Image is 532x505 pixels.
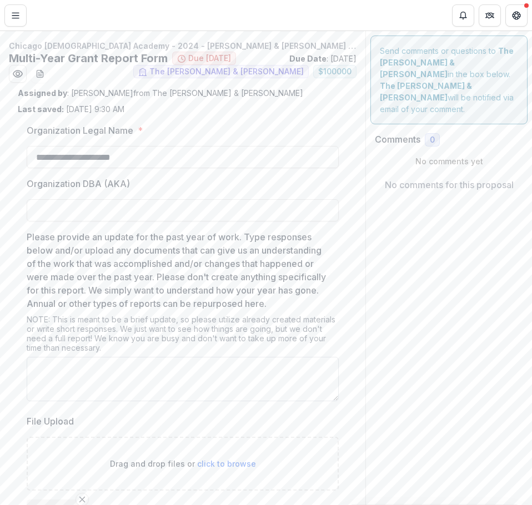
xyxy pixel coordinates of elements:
p: File Upload [27,415,74,428]
span: $ 100000 [318,67,352,77]
p: Chicago [DEMOGRAPHIC_DATA] Academy - 2024 - [PERSON_NAME] & [PERSON_NAME] Foundation - Returning ... [9,40,357,52]
p: [DATE] 9:30 AM [18,103,124,115]
strong: The [PERSON_NAME] & [PERSON_NAME] [380,81,472,102]
span: The [PERSON_NAME] & [PERSON_NAME] [149,67,304,77]
strong: Due Date [289,54,327,63]
p: No comments yet [375,155,523,167]
h2: Comments [375,134,420,145]
div: NOTE: This is meant to be a brief update, so please utilize already created materials or write sh... [27,315,339,357]
strong: The [PERSON_NAME] & [PERSON_NAME] [380,46,514,79]
button: Notifications [452,4,474,27]
strong: Last saved: [18,104,64,114]
p: : [PERSON_NAME] from The [PERSON_NAME] & [PERSON_NAME] [18,87,348,99]
span: Due [DATE] [188,54,231,63]
button: Preview 8b8e87aa-3bb8-4cdf-8912-a9c806422e53.pdf [9,65,27,83]
span: 0 [430,135,435,145]
button: download-word-button [31,65,49,83]
p: Please provide an update for the past year of work. Type responses below and/or upload any docume... [27,230,332,310]
button: Partners [479,4,501,27]
button: Toggle Menu [4,4,27,27]
p: Organization DBA (AKA) [27,177,130,190]
strong: Assigned by [18,88,67,98]
p: Organization Legal Name [27,124,133,137]
button: Get Help [505,4,528,27]
h2: Multi-Year Grant Report Form [9,52,168,65]
div: Send comments or questions to in the box below. will be notified via email of your comment. [370,36,528,124]
p: Drag and drop files or [110,458,256,469]
p: : [DATE] [289,53,357,64]
span: click to browse [197,459,256,468]
p: No comments for this proposal [385,178,514,191]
